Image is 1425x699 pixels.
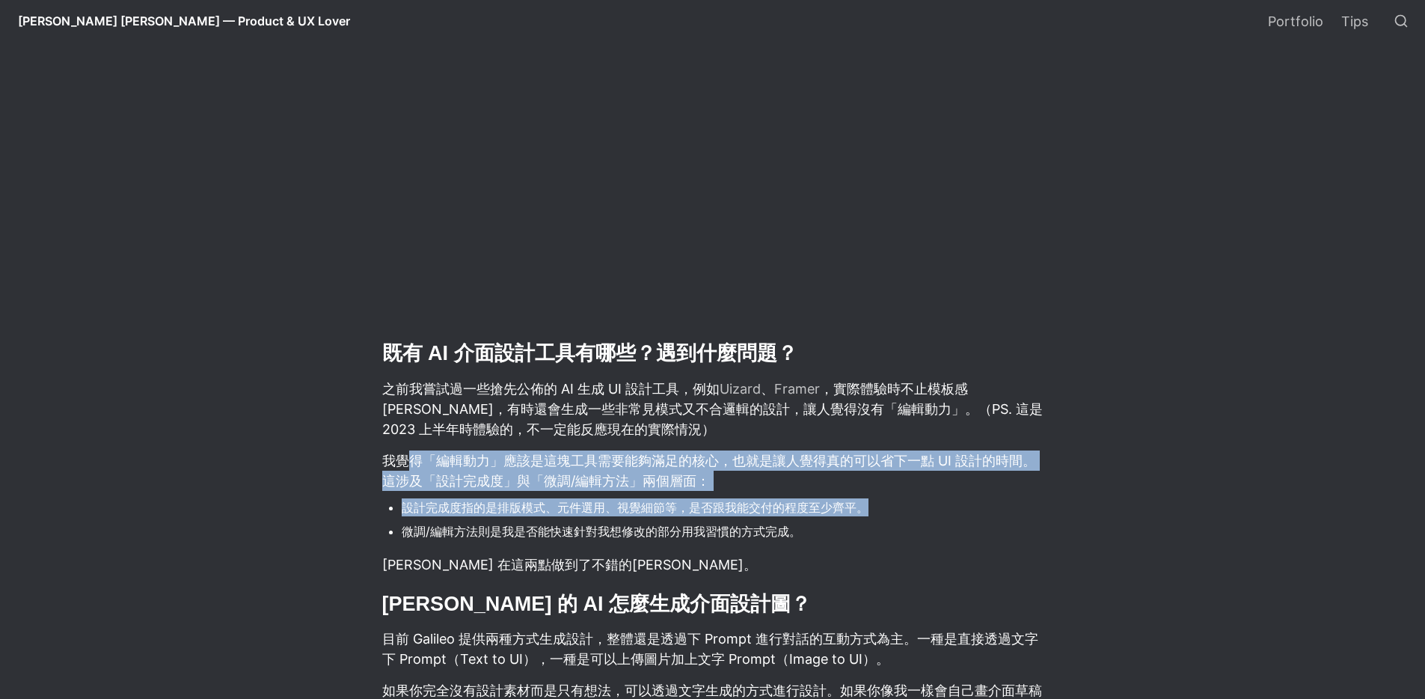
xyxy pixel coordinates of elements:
[381,448,1045,493] p: 我覺得「編輯動力」應該是這塊工具需要能夠滿足的核心，也就是讓人覺得真的可以省下一點 UI 設計的時間。這涉及「設計完成度」與「微調/編輯方法」兩個層面：
[381,589,1045,620] h2: [PERSON_NAME] 的 AI 怎麼生成介面設計圖？
[381,338,1045,369] h2: 既有 AI 介面設計工具有哪些？遇到什麼問題？
[402,520,1045,543] li: 微調/編輯方法則是我是否能快速針對我想修改的部分用我習慣的方式完成。
[402,496,1045,519] li: 設計完成度指的是排版模式、元件選用、視覺細節等，是否跟我能交付的程度至少齊平。
[720,381,761,397] a: Uizard
[18,13,350,28] span: [PERSON_NAME] [PERSON_NAME] — Product & UX Lover
[381,376,1045,442] p: 之前我嘗試過一些搶先公佈的 AI 生成 UI 設計工具，例如 、 ，實際體驗時不止模板感[PERSON_NAME]，有時還會生成一些非常見模式又不合邏輯的設計，讓人覺得沒有「編輯動力」。（PS....
[381,552,1045,577] p: [PERSON_NAME] 在這兩點做到了不錯的[PERSON_NAME]。
[774,381,820,397] a: Framer
[381,626,1045,671] p: 目前 Galileo 提供兩種方式生成設計，整體還是透過下 Prompt 進行對話的互動方式為主。一種是直接透過文字下 Prompt（Text to UI），一種是可以上傳圖片加上文字 Prom...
